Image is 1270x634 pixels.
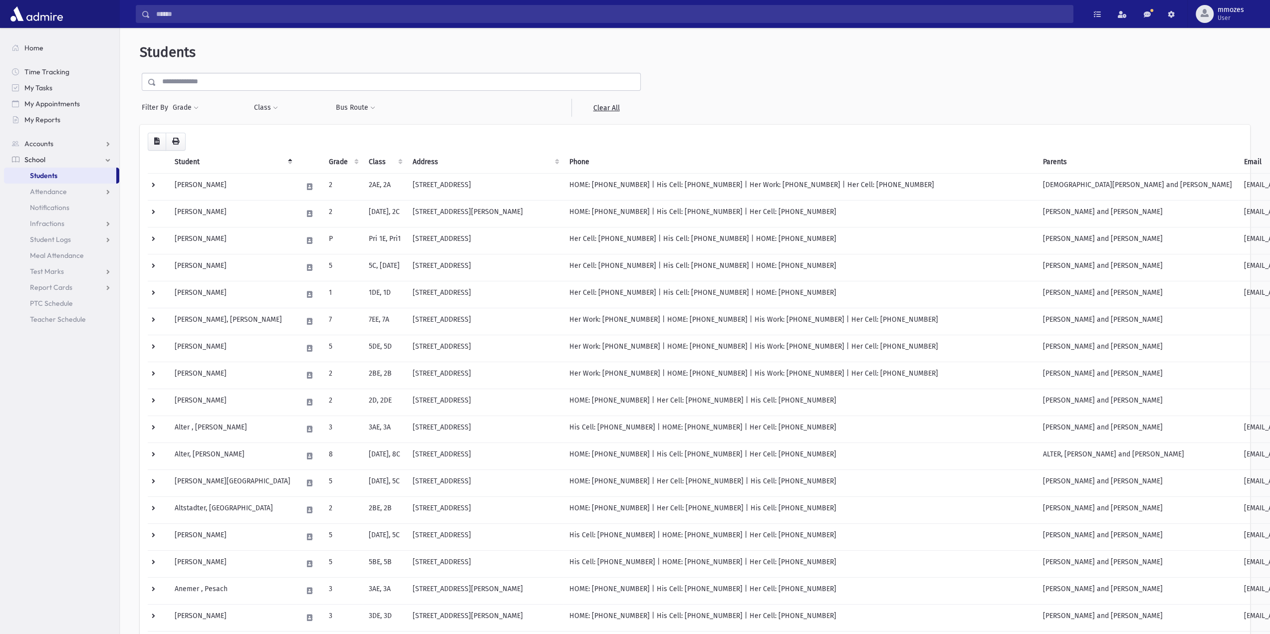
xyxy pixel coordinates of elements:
td: Her Work: [PHONE_NUMBER] | HOME: [PHONE_NUMBER] | His Work: [PHONE_NUMBER] | Her Cell: [PHONE_NUM... [563,308,1037,335]
span: Filter By [142,102,172,113]
th: Parents [1037,151,1238,174]
td: 3AE, 3A [363,416,407,442]
td: ALTER, [PERSON_NAME] and [PERSON_NAME] [1037,442,1238,469]
a: Home [4,40,119,56]
td: [PERSON_NAME] and [PERSON_NAME] [1037,577,1238,604]
span: Notifications [30,203,69,212]
td: [STREET_ADDRESS] [407,442,563,469]
a: PTC Schedule [4,295,119,311]
span: Time Tracking [24,67,69,76]
a: Meal Attendance [4,247,119,263]
td: [PERSON_NAME] [169,389,296,416]
td: HOME: [PHONE_NUMBER] | Her Cell: [PHONE_NUMBER] | His Cell: [PHONE_NUMBER] [563,496,1037,523]
button: Grade [172,99,199,117]
td: 3 [323,577,363,604]
button: Print [166,133,186,151]
td: 2 [323,389,363,416]
a: School [4,152,119,168]
td: [STREET_ADDRESS][PERSON_NAME] [407,604,563,631]
td: [PERSON_NAME] and [PERSON_NAME] [1037,362,1238,389]
span: User [1218,14,1244,22]
td: 8 [323,442,363,469]
span: Home [24,43,43,52]
td: [STREET_ADDRESS] [407,469,563,496]
td: 3DE, 3D [363,604,407,631]
td: 1 [323,281,363,308]
td: [DATE], 5C [363,523,407,550]
td: 5 [323,335,363,362]
td: [STREET_ADDRESS] [407,362,563,389]
td: 2 [323,200,363,227]
span: My Reports [24,115,60,124]
a: Infractions [4,215,119,231]
td: [STREET_ADDRESS] [407,416,563,442]
span: Student Logs [30,235,71,244]
span: Attendance [30,187,67,196]
img: AdmirePro [8,4,65,24]
span: Report Cards [30,283,72,292]
td: [PERSON_NAME] and [PERSON_NAME] [1037,523,1238,550]
td: 5 [323,523,363,550]
td: Her Cell: [PHONE_NUMBER] | His Cell: [PHONE_NUMBER] | HOME: [PHONE_NUMBER] [563,254,1037,281]
button: Bus Route [335,99,376,117]
span: Infractions [30,219,64,228]
span: PTC Schedule [30,299,73,308]
td: [STREET_ADDRESS] [407,389,563,416]
a: My Tasks [4,80,119,96]
td: 3 [323,604,363,631]
td: 3AE, 3A [363,577,407,604]
td: 5C, [DATE] [363,254,407,281]
td: [STREET_ADDRESS] [407,550,563,577]
td: [PERSON_NAME] [169,173,296,200]
td: 3 [323,416,363,442]
button: CSV [148,133,166,151]
th: Phone [563,151,1037,174]
td: [PERSON_NAME] and [PERSON_NAME] [1037,254,1238,281]
td: [STREET_ADDRESS][PERSON_NAME] [407,200,563,227]
td: Her Cell: [PHONE_NUMBER] | His Cell: [PHONE_NUMBER] | HOME: [PHONE_NUMBER] [563,281,1037,308]
td: 7EE, 7A [363,308,407,335]
td: [STREET_ADDRESS] [407,523,563,550]
td: 5 [323,469,363,496]
td: 5DE, 5D [363,335,407,362]
td: [DATE], 5C [363,469,407,496]
td: [PERSON_NAME] and [PERSON_NAME] [1037,469,1238,496]
a: Accounts [4,136,119,152]
button: Class [254,99,278,117]
td: [STREET_ADDRESS][PERSON_NAME] [407,577,563,604]
td: [PERSON_NAME] and [PERSON_NAME] [1037,416,1238,442]
td: 2D, 2DE [363,389,407,416]
a: My Reports [4,112,119,128]
td: [STREET_ADDRESS] [407,335,563,362]
td: Her Work: [PHONE_NUMBER] | HOME: [PHONE_NUMBER] | His Work: [PHONE_NUMBER] | Her Cell: [PHONE_NUM... [563,362,1037,389]
td: [PERSON_NAME] [169,362,296,389]
td: [PERSON_NAME] [169,550,296,577]
span: Students [30,171,57,180]
span: Teacher Schedule [30,315,86,324]
span: My Appointments [24,99,80,108]
td: His Cell: [PHONE_NUMBER] | HOME: [PHONE_NUMBER] | Her Cell: [PHONE_NUMBER] [563,523,1037,550]
td: [PERSON_NAME] and [PERSON_NAME] [1037,389,1238,416]
td: HOME: [PHONE_NUMBER] | His Cell: [PHONE_NUMBER] | Her Work: [PHONE_NUMBER] | Her Cell: [PHONE_NUM... [563,173,1037,200]
td: Pri 1E, Pri1 [363,227,407,254]
td: 2 [323,173,363,200]
span: mmozes [1218,6,1244,14]
span: My Tasks [24,83,52,92]
td: [STREET_ADDRESS] [407,308,563,335]
td: 2BE, 2B [363,362,407,389]
td: HOME: [PHONE_NUMBER] | His Cell: [PHONE_NUMBER] | Her Cell: [PHONE_NUMBER] [563,200,1037,227]
td: 2BE, 2B [363,496,407,523]
td: [PERSON_NAME] and [PERSON_NAME] [1037,227,1238,254]
td: [PERSON_NAME] [169,335,296,362]
td: [STREET_ADDRESS] [407,496,563,523]
a: Notifications [4,200,119,215]
td: HOME: [PHONE_NUMBER] | Her Cell: [PHONE_NUMBER] | His Cell: [PHONE_NUMBER] [563,469,1037,496]
td: HOME: [PHONE_NUMBER] | His Cell: [PHONE_NUMBER] | Her Cell: [PHONE_NUMBER] [563,577,1037,604]
td: [DEMOGRAPHIC_DATA][PERSON_NAME] and [PERSON_NAME] [1037,173,1238,200]
td: [PERSON_NAME] [169,604,296,631]
a: Time Tracking [4,64,119,80]
td: Alter , [PERSON_NAME] [169,416,296,442]
span: Students [140,44,196,60]
td: His Cell: [PHONE_NUMBER] | HOME: [PHONE_NUMBER] | Her Cell: [PHONE_NUMBER] [563,550,1037,577]
td: [STREET_ADDRESS] [407,173,563,200]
